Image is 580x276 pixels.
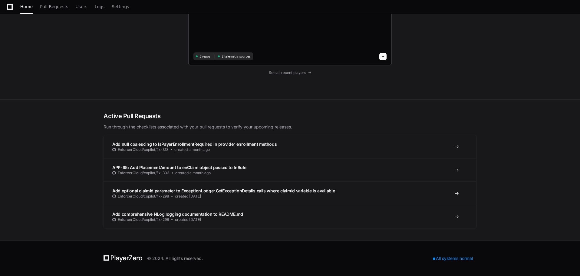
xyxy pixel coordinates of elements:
[199,54,210,59] span: 3 repos
[104,205,476,228] a: Add comprehensive NLog logging documentation to README.mdEnforcerCloud/copilot/fix-296created [DATE]
[175,217,201,222] span: created [DATE]
[104,135,476,158] a: Add null coalescing to IsPayerEnrollmentRequired in provider enrollment methodsEnforcerCloud/copi...
[174,147,210,152] span: created a month ago
[112,5,129,8] span: Settings
[95,5,104,8] span: Logs
[269,70,306,75] span: See all recent players
[104,112,476,120] h2: Active Pull Requests
[118,147,168,152] span: EnforcerCloud/copilot/fix-313
[429,254,476,263] div: All systems normal
[175,171,211,175] span: created a month ago
[112,165,246,170] span: APP-95: Add PlacementAmount to enClaim object passed to InRule
[112,211,243,217] span: Add comprehensive NLog logging documentation to README.md
[112,141,277,147] span: Add null coalescing to IsPayerEnrollmentRequired in provider enrollment methods
[40,5,68,8] span: Pull Requests
[118,217,169,222] span: EnforcerCloud/copilot/fix-296
[118,194,169,199] span: EnforcerCloud/copilot/fix-298
[20,5,33,8] span: Home
[147,255,203,261] div: © 2024. All rights reserved.
[104,181,476,205] a: Add optional claimId parameter to ExceptionLogger.GetExceptionDetails calls where claimId variabl...
[118,171,169,175] span: EnforcerCloud/copilot/fix-303
[222,54,250,59] span: 2 telemetry sources
[104,158,476,181] a: APP-95: Add PlacementAmount to enClaim object passed to InRuleEnforcerCloud/copilot/fix-303create...
[104,124,476,130] p: Run through the checklists associated with your pull requests to verify your upcoming releases.
[76,5,87,8] span: Users
[175,194,201,199] span: created [DATE]
[112,188,335,193] span: Add optional claimId parameter to ExceptionLogger.GetExceptionDetails calls where claimId variabl...
[188,70,392,75] a: See all recent players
